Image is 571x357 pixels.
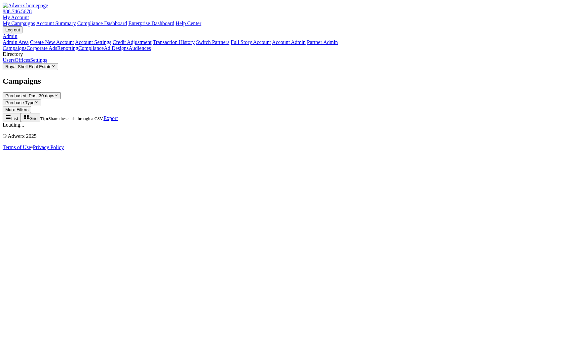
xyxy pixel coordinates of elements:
[3,3,48,9] img: Adwerx
[5,100,35,105] span: Purchase Type
[3,144,568,150] div: •
[75,39,111,45] a: Account Settings
[3,51,568,57] div: Directory
[33,144,64,150] a: Privacy Policy
[3,106,31,113] button: More Filters
[3,57,15,63] a: Users
[129,45,151,51] a: Audiences
[78,45,104,51] a: Compliance
[3,77,41,85] span: Campaigns
[307,39,338,45] a: Partner Admin
[57,45,78,51] a: Reporting
[3,9,32,14] a: 888.746.5678
[103,115,118,121] a: Export
[77,20,127,26] a: Compliance Dashboard
[3,113,21,122] button: List
[5,93,54,98] span: Purchased: Past 30 days
[3,15,29,20] a: My Account
[5,64,52,69] span: Royal Shell Real Estate
[29,116,38,121] span: Grid
[40,116,103,121] small: Share these ads through a CSV.
[3,99,41,106] button: Purchase Type
[15,57,30,63] a: Offices
[30,39,74,45] a: Create New Account
[196,39,229,45] a: Switch Partners
[272,39,306,45] a: Account Admin
[104,45,129,51] a: Ad Designs
[3,26,22,33] input: Log out
[3,144,31,150] a: Terms of Use
[231,39,271,45] a: Full Story Account
[40,116,48,121] b: Tip:
[3,39,29,45] a: Admin Area
[128,20,174,26] a: Enterprise Dashboard
[26,45,57,51] a: Corporate Ads
[3,122,24,128] span: Loading...
[36,20,76,26] a: Account Summary
[3,92,61,99] button: Purchased: Past 30 days
[3,63,58,70] button: Royal Shell Real Estate
[30,57,47,63] a: Settings
[3,33,17,39] a: Admin
[3,45,26,51] a: Campaigns
[3,133,568,139] p: © Adwerx 2025
[153,39,195,45] a: Transaction History
[11,116,18,121] span: List
[21,113,40,122] button: Grid
[113,39,152,45] a: Credit Adjustment
[175,20,201,26] a: Help Center
[3,20,35,26] a: My Campaigns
